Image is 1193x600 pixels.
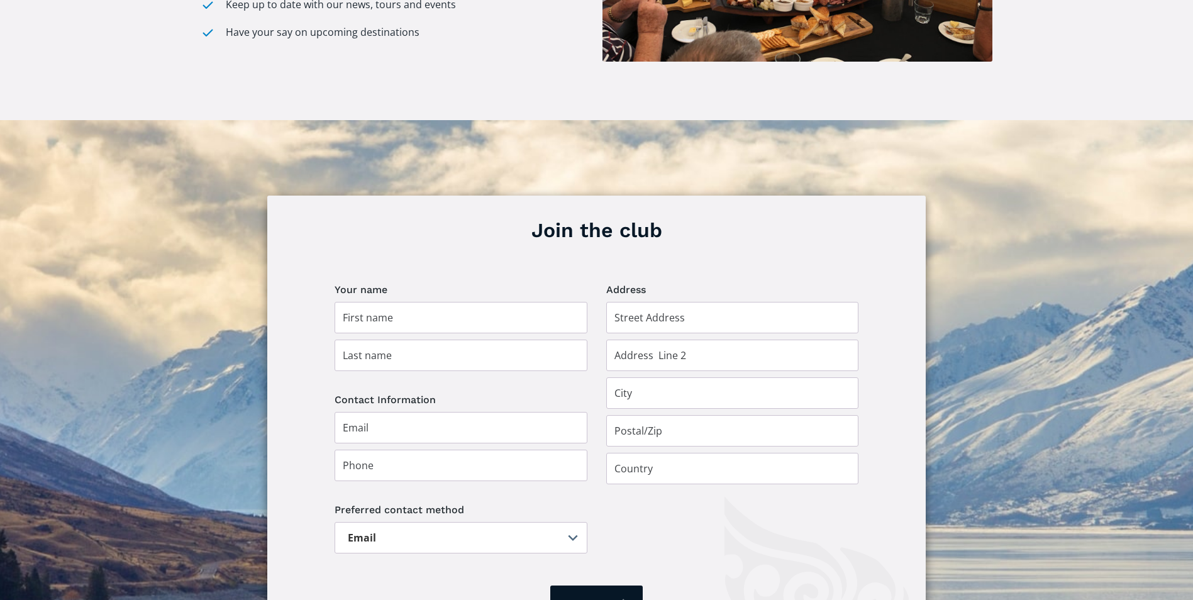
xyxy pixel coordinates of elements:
[335,302,587,333] input: First name
[606,281,646,299] legend: Address
[606,302,859,333] input: Street Address
[335,340,587,371] input: Last name
[335,391,436,409] legend: Contact Information
[335,412,587,443] input: Email
[606,340,859,371] input: Address Line 2
[335,501,587,519] div: Preferred contact method
[289,218,904,243] h3: Join the club
[335,281,387,299] legend: Your name
[335,450,587,481] input: Phone
[606,453,859,484] input: Country
[606,377,859,409] input: City
[606,415,859,447] input: Postal/Zip
[201,23,523,42] li: Have your say on upcoming destinations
